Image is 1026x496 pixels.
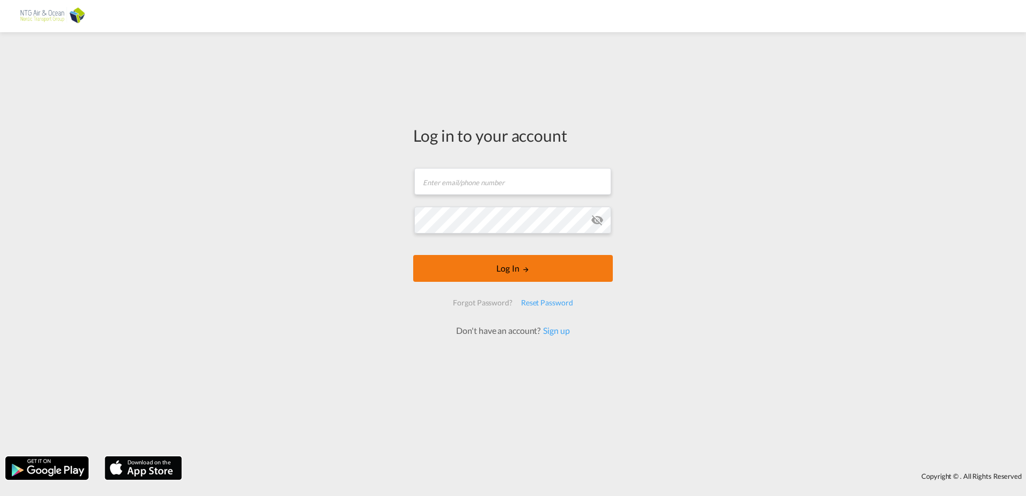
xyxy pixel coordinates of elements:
img: apple.png [104,455,183,481]
img: e656f910b01211ecad38b5b032e214e6.png [16,4,89,28]
div: Forgot Password? [449,293,516,312]
button: LOGIN [413,255,613,282]
div: Copyright © . All Rights Reserved [187,467,1026,485]
div: Log in to your account [413,124,613,147]
a: Sign up [540,325,569,335]
div: Reset Password [517,293,577,312]
md-icon: icon-eye-off [591,214,604,227]
img: google.png [4,455,90,481]
div: Don't have an account? [444,325,581,337]
input: Enter email/phone number [414,168,611,195]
